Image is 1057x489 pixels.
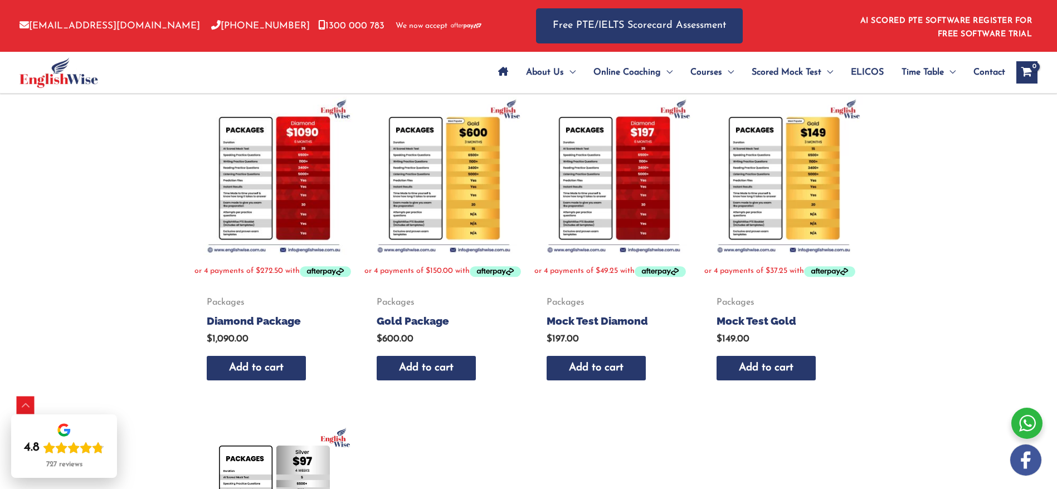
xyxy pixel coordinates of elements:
[451,23,481,29] img: Afterpay-Logo
[973,53,1005,92] span: Contact
[364,96,523,255] img: Gold Package
[593,53,661,92] span: Online Coaching
[207,356,306,381] a: Add to cart: “Diamond Package”
[547,356,646,381] a: Add to cart: “Mock Test Diamond”
[547,297,680,309] span: Packages
[517,53,584,92] a: About UsMenu Toggle
[584,53,681,92] a: Online CoachingMenu Toggle
[842,53,893,92] a: ELICOS
[722,53,734,92] span: Menu Toggle
[752,53,821,92] span: Scored Mock Test
[536,8,743,43] a: Free PTE/IELTS Scorecard Assessment
[396,21,447,32] span: We now accept
[547,334,552,344] span: $
[743,53,842,92] a: Scored Mock TestMenu Toggle
[318,21,384,31] a: 1300 000 783
[1010,444,1041,476] img: white-facebook.png
[20,21,200,31] a: [EMAIL_ADDRESS][DOMAIN_NAME]
[902,53,944,92] span: Time Table
[717,314,850,328] h2: Mock Test Gold
[717,314,850,333] a: Mock Test Gold
[564,53,576,92] span: Menu Toggle
[690,53,722,92] span: Courses
[854,8,1037,44] aside: Header Widget 1
[194,96,353,255] img: Diamond Package
[893,53,965,92] a: Time TableMenu Toggle
[547,314,680,328] h2: Mock Test Diamond
[821,53,833,92] span: Menu Toggle
[377,314,510,328] h2: Gold Package
[377,334,413,344] bdi: 600.00
[207,314,340,333] a: Diamond Package
[717,297,850,309] span: Packages
[377,334,382,344] span: $
[717,334,722,344] span: $
[207,297,340,309] span: Packages
[526,53,564,92] span: About Us
[661,53,673,92] span: Menu Toggle
[24,440,40,456] div: 4.8
[46,460,82,469] div: 727 reviews
[547,314,680,333] a: Mock Test Diamond
[377,314,510,333] a: Gold Package
[851,53,884,92] span: ELICOS
[681,53,743,92] a: CoursesMenu Toggle
[207,314,340,328] h2: Diamond Package
[207,334,249,344] bdi: 1,090.00
[489,53,1005,92] nav: Site Navigation: Main Menu
[24,440,104,456] div: Rating: 4.8 out of 5
[534,96,693,255] img: Mock Test Diamond
[717,356,816,381] a: Add to cart: “Mock Test Gold”
[704,96,863,255] img: Mock Test Gold
[377,297,510,309] span: Packages
[377,356,476,381] a: Add to cart: “Gold Package”
[1016,61,1037,84] a: View Shopping Cart, empty
[965,53,1005,92] a: Contact
[944,53,956,92] span: Menu Toggle
[717,334,749,344] bdi: 149.00
[211,21,310,31] a: [PHONE_NUMBER]
[860,17,1032,38] a: AI SCORED PTE SOFTWARE REGISTER FOR FREE SOFTWARE TRIAL
[547,334,579,344] bdi: 197.00
[207,334,212,344] span: $
[20,57,98,88] img: cropped-ew-logo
